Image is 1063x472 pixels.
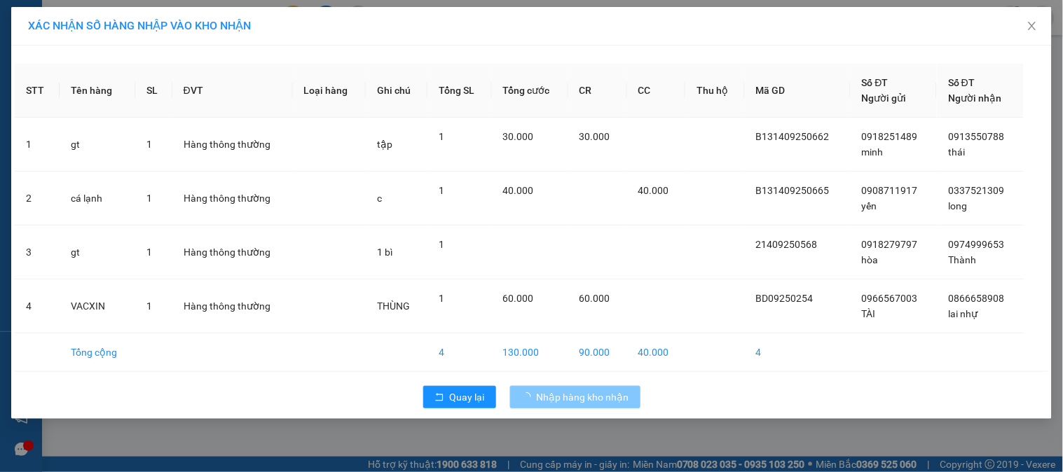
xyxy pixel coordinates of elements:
[756,185,830,196] span: B131409250665
[15,279,60,333] td: 4
[146,247,152,258] span: 1
[579,131,610,142] span: 30.000
[638,185,669,196] span: 40.000
[28,19,251,32] span: XÁC NHẬN SỐ HÀNG NHẬP VÀO KHO NHẬN
[427,333,491,372] td: 4
[579,293,610,304] span: 60.000
[107,97,130,118] span: Nơi nhận:
[948,131,1004,142] span: 0913550788
[862,77,889,88] span: Số ĐT
[439,293,444,304] span: 1
[377,300,410,312] span: THÙNG
[756,293,814,304] span: BD09250254
[15,172,60,225] td: 2
[423,386,496,408] button: rollbackQuay lại
[439,239,444,250] span: 1
[537,389,629,405] span: Nhập hàng kho nhận
[172,172,293,225] td: Hàng thông thường
[427,64,491,118] th: Tổng SL
[521,392,537,402] span: loading
[948,200,967,211] span: long
[862,131,918,142] span: 0918251489
[140,53,198,63] span: GN09250349
[685,64,745,118] th: Thu hộ
[948,77,975,88] span: Số ĐT
[377,193,382,204] span: c
[948,146,965,158] span: thái
[745,333,851,372] td: 4
[366,64,427,118] th: Ghi chú
[146,193,152,204] span: 1
[627,333,686,372] td: 40.000
[377,247,392,258] span: 1 bì
[60,118,135,172] td: gt
[492,333,568,372] td: 130.000
[60,225,135,279] td: gt
[503,131,534,142] span: 30.000
[862,293,918,304] span: 0966567003
[862,200,877,211] span: yến
[60,64,135,118] th: Tên hàng
[745,64,851,118] th: Mã GD
[434,392,444,403] span: rollback
[14,97,29,118] span: Nơi gửi:
[948,254,976,265] span: Thành
[15,118,60,172] td: 1
[377,139,392,150] span: tập
[862,185,918,196] span: 0908711917
[510,386,640,408] button: Nhập hàng kho nhận
[503,293,534,304] span: 60.000
[862,92,907,104] span: Người gửi
[48,98,102,113] span: PV [PERSON_NAME]
[172,279,293,333] td: Hàng thông thường
[60,333,135,372] td: Tổng cộng
[133,63,198,74] span: 17:23:30 [DATE]
[15,225,60,279] td: 3
[146,139,152,150] span: 1
[862,254,879,265] span: hòa
[450,389,485,405] span: Quay lại
[756,239,818,250] span: 21409250568
[948,185,1004,196] span: 0337521309
[14,32,32,67] img: logo
[48,84,163,95] strong: BIÊN NHẬN GỬI HÀNG HOÁ
[172,118,293,172] td: Hàng thông thường
[15,64,60,118] th: STT
[627,64,686,118] th: CC
[60,172,135,225] td: cá lạnh
[1027,20,1038,32] span: close
[172,225,293,279] td: Hàng thông thường
[293,64,366,118] th: Loại hàng
[948,308,978,319] span: lai nhự
[862,308,876,319] span: TÀI
[568,64,627,118] th: CR
[862,239,918,250] span: 0918279797
[948,293,1004,304] span: 0866658908
[146,300,152,312] span: 1
[948,92,1001,104] span: Người nhận
[862,146,884,158] span: minh
[36,22,114,75] strong: CÔNG TY TNHH [GEOGRAPHIC_DATA] 214 QL13 - P.26 - Q.BÌNH THẠNH - TP HCM 1900888606
[135,64,172,118] th: SL
[503,185,534,196] span: 40.000
[756,131,830,142] span: B131409250662
[568,333,627,372] td: 90.000
[492,64,568,118] th: Tổng cước
[172,64,293,118] th: ĐVT
[948,239,1004,250] span: 0974999653
[1013,7,1052,46] button: Close
[439,185,444,196] span: 1
[60,279,135,333] td: VACXIN
[439,131,444,142] span: 1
